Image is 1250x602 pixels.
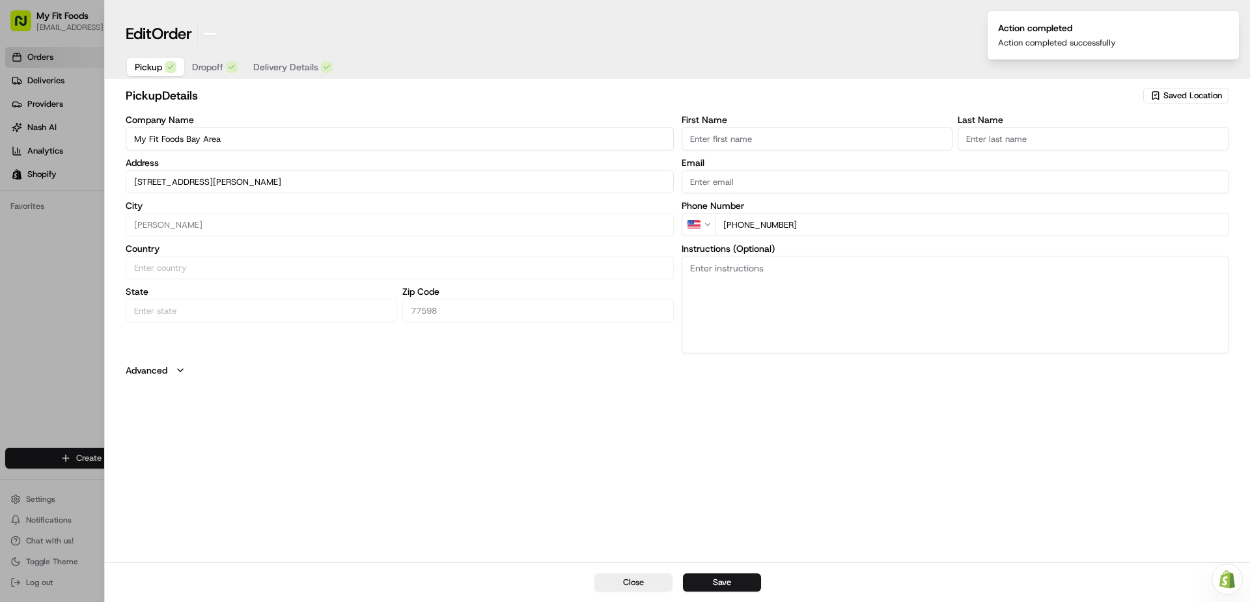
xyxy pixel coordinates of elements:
label: Company Name [126,115,674,124]
input: Enter email [682,170,1230,193]
span: Knowledge Base [26,189,100,202]
label: State [126,287,397,296]
input: Clear [34,84,215,98]
span: Pickup [135,61,162,74]
div: 💻 [110,190,120,200]
label: Advanced [126,364,167,377]
img: Nash [13,13,39,39]
h2: pickup Details [126,87,1141,105]
button: Advanced [126,364,1229,377]
span: Dropoff [192,61,223,74]
input: Enter last name [958,127,1229,150]
a: 📗Knowledge Base [8,184,105,207]
span: API Documentation [123,189,209,202]
button: Start new chat [221,128,237,144]
input: Enter company name [126,127,674,150]
label: City [126,201,674,210]
input: Enter phone number [715,213,1230,236]
img: 1736555255976-a54dd68f-1ca7-489b-9aae-adbdc363a1c4 [13,124,36,148]
input: Enter first name [682,127,953,150]
p: Order ID: [1180,21,1215,33]
h1: Edit [126,23,192,44]
span: Order [152,23,192,44]
input: Enter country [126,256,674,279]
input: Enter state [126,299,397,322]
label: Phone Number [682,201,1230,210]
div: We're available if you need us! [44,137,165,148]
label: Country [126,244,674,253]
button: Saved Location [1143,87,1229,105]
span: Delivery Details [253,61,318,74]
span: Saved Location [1163,90,1222,102]
p: Created At: [1180,35,1224,47]
span: Pylon [130,221,158,230]
label: Instructions (Optional) [682,244,1230,253]
label: Last Name [958,115,1229,124]
label: Email [682,158,1230,167]
input: Enter city [126,213,674,236]
label: First Name [682,115,953,124]
div: Start new chat [44,124,214,137]
a: 💻API Documentation [105,184,214,207]
p: Welcome 👋 [13,52,237,73]
button: Save [683,573,761,592]
input: Enter zip code [402,299,674,322]
input: Enter address [126,170,674,193]
button: Close [594,573,673,592]
label: Address [126,158,674,167]
a: Powered byPylon [92,220,158,230]
label: Zip Code [402,287,674,296]
div: 📗 [13,190,23,200]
